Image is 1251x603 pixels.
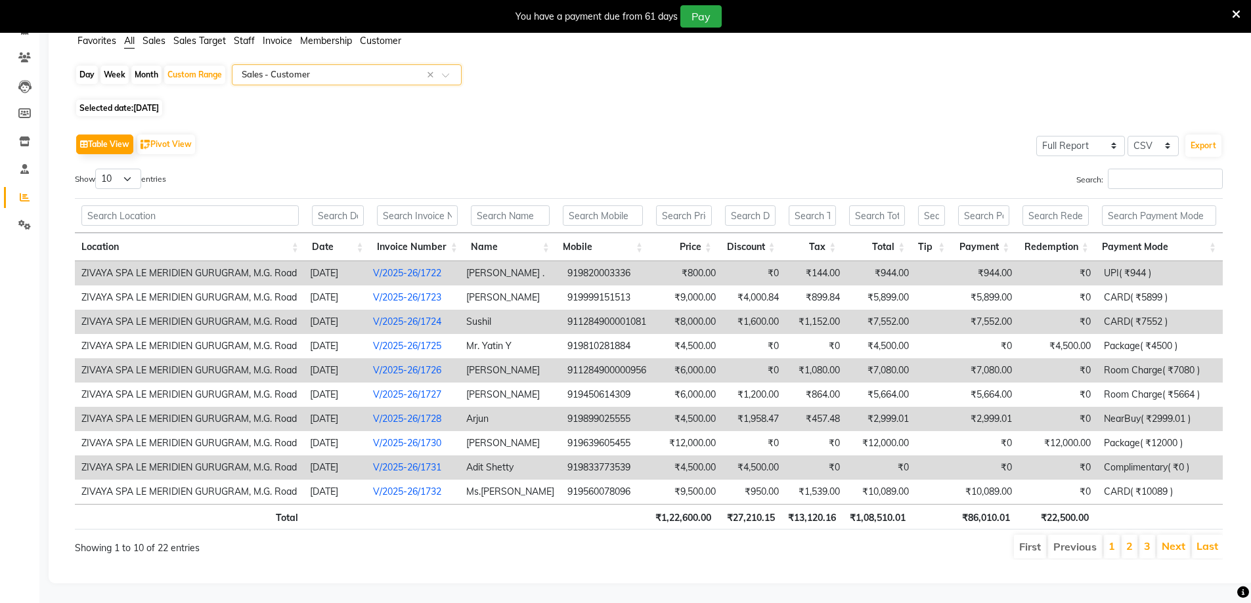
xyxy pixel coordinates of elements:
[656,205,712,226] input: Search Price
[137,135,195,154] button: Pivot View
[76,66,98,84] div: Day
[563,205,643,226] input: Search Mobile
[561,310,653,334] td: 911284900001081
[75,310,303,334] td: ZIVAYA SPA LE MERIDIEN GURUGRAM, M.G. Road
[843,504,912,530] th: ₹1,08,510.01
[843,233,911,261] th: Total: activate to sort column ascending
[785,431,846,455] td: ₹0
[918,205,945,226] input: Search Tip
[77,35,116,47] span: Favorites
[173,35,226,47] span: Sales Target
[131,66,162,84] div: Month
[303,358,366,383] td: [DATE]
[373,340,441,352] a: V/2025-26/1725
[846,480,915,504] td: ₹10,089.00
[303,431,366,455] td: [DATE]
[464,233,556,261] th: Name: activate to sort column ascending
[722,455,785,480] td: ₹4,500.00
[263,35,292,47] span: Invoice
[373,364,441,376] a: V/2025-26/1726
[718,504,781,530] th: ₹27,210.15
[1097,261,1223,285] td: UPI( ₹944 )
[722,480,785,504] td: ₹950.00
[141,140,150,150] img: pivot.png
[75,431,303,455] td: ZIVAYA SPA LE MERIDIEN GURUGRAM, M.G. Road
[300,35,352,47] span: Membership
[460,334,561,358] td: Mr. Yatin Y
[460,455,561,480] td: Adit Shetty
[1017,504,1095,530] th: ₹22,500.00
[303,261,366,285] td: [DATE]
[846,310,915,334] td: ₹7,552.00
[785,480,846,504] td: ₹1,539.00
[846,334,915,358] td: ₹4,500.00
[653,358,722,383] td: ₹6,000.00
[1108,169,1223,189] input: Search:
[653,334,722,358] td: ₹4,500.00
[460,285,561,310] td: [PERSON_NAME]
[789,205,837,226] input: Search Tax
[849,205,905,226] input: Search Total
[516,10,678,24] div: You have a payment due from 61 days
[95,169,141,189] select: Showentries
[1185,135,1221,157] button: Export
[373,437,441,449] a: V/2025-26/1730
[653,480,722,504] td: ₹9,500.00
[75,533,542,555] div: Showing 1 to 10 of 22 entries
[303,334,366,358] td: [DATE]
[100,66,129,84] div: Week
[1097,383,1223,407] td: Room Charge( ₹5664 )
[561,407,653,431] td: 919899025555
[460,310,561,334] td: Sushil
[561,358,653,383] td: 911284900000956
[303,383,366,407] td: [DATE]
[653,455,722,480] td: ₹4,500.00
[561,480,653,504] td: 919560078096
[75,383,303,407] td: ZIVAYA SPA LE MERIDIEN GURUGRAM, M.G. Road
[1016,233,1095,261] th: Redemption: activate to sort column ascending
[722,383,785,407] td: ₹1,200.00
[312,205,364,226] input: Search Date
[653,407,722,431] td: ₹4,500.00
[303,310,366,334] td: [DATE]
[561,285,653,310] td: 919999151513
[846,285,915,310] td: ₹5,899.00
[1019,455,1097,480] td: ₹0
[1076,169,1223,189] label: Search:
[75,480,303,504] td: ZIVAYA SPA LE MERIDIEN GURUGRAM, M.G. Road
[561,383,653,407] td: 919450614309
[955,407,1019,431] td: ₹2,999.01
[955,455,1019,480] td: ₹0
[653,310,722,334] td: ₹8,000.00
[460,358,561,383] td: [PERSON_NAME]
[124,35,135,47] span: All
[722,358,785,383] td: ₹0
[1097,407,1223,431] td: NearBuy( ₹2999.01 )
[1097,480,1223,504] td: CARD( ₹10089 )
[1097,334,1223,358] td: Package( ₹4500 )
[373,388,441,400] a: V/2025-26/1727
[955,431,1019,455] td: ₹0
[377,205,458,226] input: Search Invoice Number
[781,504,843,530] th: ₹13,120.16
[785,383,846,407] td: ₹864.00
[1144,539,1151,552] a: 3
[75,233,305,261] th: Location: activate to sort column ascending
[955,261,1019,285] td: ₹944.00
[1108,539,1115,552] a: 1
[427,68,438,82] span: Clear all
[1019,383,1097,407] td: ₹0
[370,233,464,261] th: Invoice Number: activate to sort column ascending
[952,233,1016,261] th: Payment: activate to sort column ascending
[1097,455,1223,480] td: Complimentary( ₹0 )
[952,504,1017,530] th: ₹86,010.01
[722,261,785,285] td: ₹0
[1019,334,1097,358] td: ₹4,500.00
[785,455,846,480] td: ₹0
[234,35,255,47] span: Staff
[722,285,785,310] td: ₹4,000.84
[1196,539,1218,552] a: Last
[955,334,1019,358] td: ₹0
[1019,285,1097,310] td: ₹0
[911,233,952,261] th: Tip: activate to sort column ascending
